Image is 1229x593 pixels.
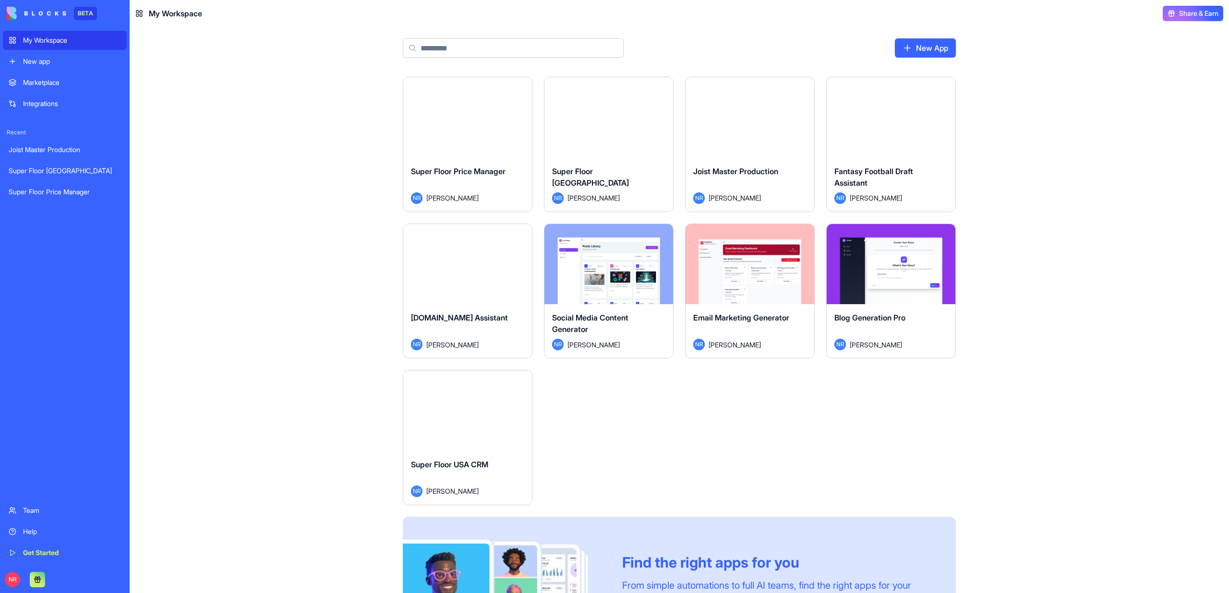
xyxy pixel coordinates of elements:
[850,193,902,203] span: [PERSON_NAME]
[411,486,422,497] span: NR
[9,145,121,154] div: Joist Master Production
[552,339,564,350] span: NR
[3,129,127,136] span: Recent
[552,192,564,204] span: NR
[693,339,705,350] span: NR
[23,99,121,108] div: Integrations
[411,192,422,204] span: NR
[895,38,956,58] a: New App
[693,313,789,322] span: Email Marketing Generator
[3,73,127,92] a: Marketplace
[826,224,956,359] a: Blog Generation ProNR[PERSON_NAME]
[74,7,97,20] div: BETA
[834,339,846,350] span: NR
[1163,6,1223,21] button: Share & Earn
[23,57,121,66] div: New app
[3,182,127,202] a: Super Floor Price Manager
[3,52,127,71] a: New app
[411,460,488,469] span: Super Floor USA CRM
[685,224,815,359] a: Email Marketing GeneratorNR[PERSON_NAME]
[3,140,127,159] a: Joist Master Production
[552,166,629,188] span: Super Floor [GEOGRAPHIC_DATA]
[552,313,628,334] span: Social Media Content Generator
[693,166,778,176] span: Joist Master Production
[9,187,121,197] div: Super Floor Price Manager
[7,7,97,20] a: BETA
[693,192,705,204] span: NR
[3,161,127,180] a: Super Floor [GEOGRAPHIC_DATA]
[7,7,66,20] img: logo
[544,224,674,359] a: Social Media Content GeneratorNR[PERSON_NAME]
[834,166,913,188] span: Fantasy Football Draft Assistant
[411,313,508,322] span: [DOMAIN_NAME] Assistant
[5,572,20,587] span: NR
[850,340,902,350] span: [PERSON_NAME]
[23,78,121,87] div: Marketplace
[23,36,121,45] div: My Workspace
[411,166,506,176] span: Super Floor Price Manager
[1179,9,1218,18] span: Share & Earn
[685,77,815,212] a: Joist Master ProductionNR[PERSON_NAME]
[834,313,905,322] span: Blog Generation Pro
[567,193,620,203] span: [PERSON_NAME]
[544,77,674,212] a: Super Floor [GEOGRAPHIC_DATA]NR[PERSON_NAME]
[3,501,127,520] a: Team
[426,486,479,496] span: [PERSON_NAME]
[426,193,479,203] span: [PERSON_NAME]
[3,543,127,562] a: Get Started
[834,192,846,204] span: NR
[411,339,422,350] span: NR
[23,506,121,515] div: Team
[622,554,933,571] div: Find the right apps for you
[403,370,532,505] a: Super Floor USA CRMNR[PERSON_NAME]
[149,8,202,19] span: My Workspace
[3,94,127,113] a: Integrations
[567,340,620,350] span: [PERSON_NAME]
[426,340,479,350] span: [PERSON_NAME]
[9,166,121,176] div: Super Floor [GEOGRAPHIC_DATA]
[709,340,761,350] span: [PERSON_NAME]
[3,31,127,50] a: My Workspace
[403,224,532,359] a: [DOMAIN_NAME] AssistantNR[PERSON_NAME]
[3,522,127,541] a: Help
[23,527,121,536] div: Help
[23,548,121,557] div: Get Started
[709,193,761,203] span: [PERSON_NAME]
[403,77,532,212] a: Super Floor Price ManagerNR[PERSON_NAME]
[826,77,956,212] a: Fantasy Football Draft AssistantNR[PERSON_NAME]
